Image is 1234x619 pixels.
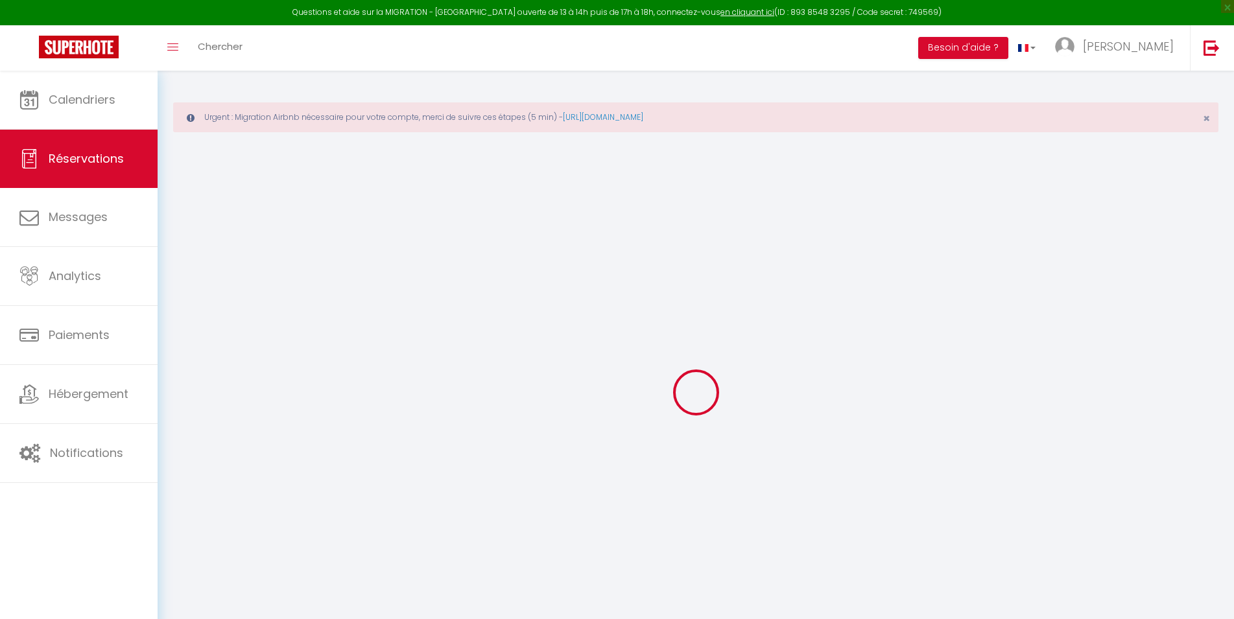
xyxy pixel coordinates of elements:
img: logout [1204,40,1220,56]
button: Open LiveChat chat widget [10,5,49,44]
span: Paiements [49,327,110,343]
button: Besoin d'aide ? [918,37,1008,59]
img: Super Booking [39,36,119,58]
span: Chercher [198,40,243,53]
span: Réservations [49,150,124,167]
button: Close [1203,113,1210,124]
a: ... [PERSON_NAME] [1045,25,1190,71]
a: Chercher [188,25,252,71]
img: ... [1055,37,1074,56]
span: Calendriers [49,91,115,108]
a: [URL][DOMAIN_NAME] [563,111,643,123]
div: Urgent : Migration Airbnb nécessaire pour votre compte, merci de suivre ces étapes (5 min) - [173,102,1218,132]
span: Analytics [49,268,101,284]
a: en cliquant ici [720,6,774,18]
span: × [1203,110,1210,126]
span: [PERSON_NAME] [1083,38,1174,54]
span: Messages [49,209,108,225]
span: Notifications [50,445,123,461]
span: Hébergement [49,386,128,402]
